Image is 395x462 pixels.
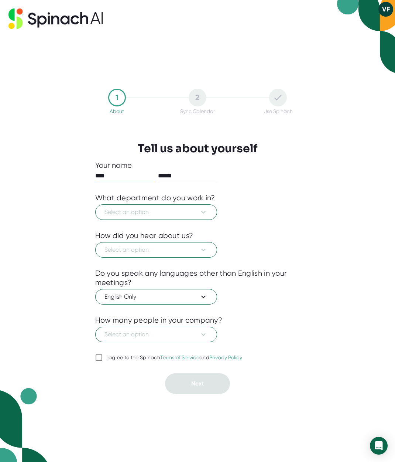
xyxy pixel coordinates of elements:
button: English Only [95,289,217,305]
span: Next [191,380,204,387]
div: What department do you work in? [95,193,215,203]
div: How did you hear about us? [95,231,193,240]
div: Sync Calendar [180,108,215,114]
div: Use Spinach [264,108,293,114]
div: Open Intercom Messenger [370,437,388,455]
span: Select an option [104,208,208,217]
div: About [110,108,124,114]
div: 2 [189,89,206,106]
span: Select an option [104,330,208,339]
button: Next [165,373,230,394]
div: I agree to the Spinach and [106,354,243,361]
div: 1 [108,89,126,106]
div: How many people in your company? [95,316,223,325]
div: Your name [95,161,300,170]
span: English Only [104,292,208,301]
button: VF [378,2,393,17]
a: Terms of Service [160,354,199,360]
a: Privacy Policy [209,354,242,360]
button: Select an option [95,204,217,220]
button: Select an option [95,242,217,258]
h3: Tell us about yourself [138,142,257,155]
span: Select an option [104,245,208,254]
div: Do you speak any languages other than English in your meetings? [95,269,300,287]
button: Select an option [95,327,217,342]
